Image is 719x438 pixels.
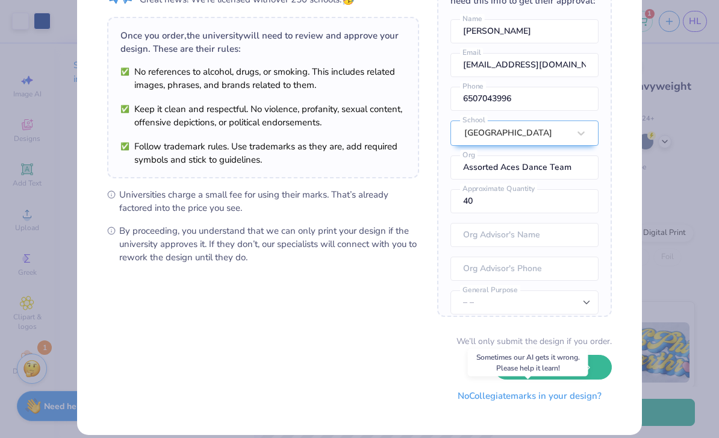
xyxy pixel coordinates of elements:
div: Once you order, the university will need to review and approve your design. These are their rules: [120,29,406,55]
input: Phone [450,87,599,111]
input: Org Advisor's Phone [450,257,599,281]
input: Org Advisor's Name [450,223,599,247]
li: No references to alcohol, drugs, or smoking. This includes related images, phrases, and brands re... [120,65,406,92]
input: Approximate Quantity [450,189,599,213]
input: Email [450,53,599,77]
span: Universities charge a small fee for using their marks. That’s already factored into the price you... [119,188,419,214]
span: By proceeding, you understand that we can only print your design if the university approves it. I... [119,224,419,264]
div: Sometimes our AI gets it wrong. Please help it learn! [468,349,588,377]
li: Keep it clean and respectful. No violence, profanity, sexual content, offensive depictions, or po... [120,102,406,129]
li: Follow trademark rules. Use trademarks as they are, add required symbols and stick to guidelines. [120,140,406,166]
input: Org [450,155,599,180]
input: Name [450,19,599,43]
button: NoCollegiatemarks in your design? [447,384,612,408]
div: We’ll only submit the design if you order. [456,335,612,348]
